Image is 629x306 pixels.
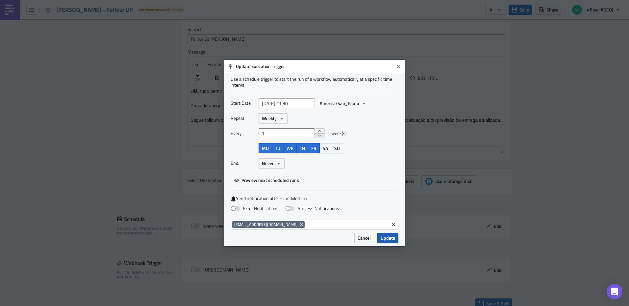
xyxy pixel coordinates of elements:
[377,233,398,243] button: Update
[331,128,347,138] span: week(s)
[259,158,285,168] button: Never
[3,3,34,8] span: Olá, tudo bem?
[262,145,269,152] span: MO
[272,143,284,153] button: TU
[262,160,274,167] span: Never
[283,143,297,153] button: WE
[241,177,299,184] span: Preview next scheduled runs
[234,222,297,227] span: [EMAIL_ADDRESS][DOMAIN_NAME]
[231,158,255,168] label: End:
[334,145,340,152] span: SU
[231,98,255,108] label: Start Date:
[231,113,255,123] label: Repeat:
[323,145,328,152] span: SA
[231,195,398,202] label: Send notification after scheduled run
[354,233,374,243] button: Cancel
[296,143,308,153] button: TH
[390,221,397,229] button: Clear selected items
[607,284,622,299] div: Open Intercom Messenger
[358,234,371,241] span: Cancel
[259,113,288,123] button: Weekly
[3,32,314,37] span: Segue follow up referente as notas fiscais que já estão em processo de transportes com sua respec...
[331,143,343,153] button: SU
[319,143,331,153] button: SA
[231,128,255,138] label: Every
[393,61,403,71] button: Close
[259,143,272,153] button: MO
[236,63,394,69] h6: Update Execution Trigger
[316,98,370,108] button: America/Sao_Paulo
[315,128,325,134] button: increment
[308,143,320,153] button: FR
[287,145,293,152] span: WE
[315,133,325,139] button: decrement
[231,76,398,88] div: Use a schedule trigger to start the run of a workflow automatically at a specific time interval.
[3,3,314,37] body: Rich Text Area. Press ALT-0 for help.
[231,175,302,185] button: Preview next scheduled runs
[3,17,67,22] span: Prezado amigo concessionário,
[259,98,315,108] input: YYYY-MM-DD HH:mm
[299,221,305,228] button: Remove Tag
[311,145,316,152] span: FR
[381,234,395,241] span: Update
[300,145,305,152] span: TH
[262,115,277,122] span: Weekly
[285,206,339,211] label: Success Notifications
[231,206,279,211] label: Error Notifications
[275,145,280,152] span: TU
[320,100,359,107] span: America/Sao_Paulo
